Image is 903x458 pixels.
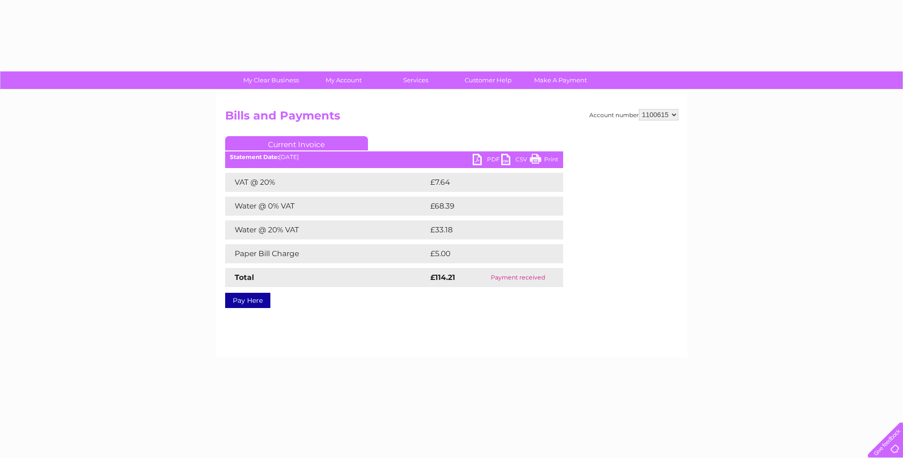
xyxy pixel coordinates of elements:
[430,273,455,282] strong: £114.21
[449,71,527,89] a: Customer Help
[428,220,543,239] td: £33.18
[225,173,428,192] td: VAT @ 20%
[428,197,544,216] td: £68.39
[589,109,678,120] div: Account number
[521,71,600,89] a: Make A Payment
[473,268,563,287] td: Payment received
[501,154,530,168] a: CSV
[428,173,541,192] td: £7.64
[304,71,383,89] a: My Account
[377,71,455,89] a: Services
[428,244,541,263] td: £5.00
[225,244,428,263] td: Paper Bill Charge
[232,71,310,89] a: My Clear Business
[225,154,563,160] div: [DATE]
[225,136,368,150] a: Current Invoice
[530,154,558,168] a: Print
[473,154,501,168] a: PDF
[225,220,428,239] td: Water @ 20% VAT
[225,109,678,127] h2: Bills and Payments
[235,273,254,282] strong: Total
[230,153,279,160] b: Statement Date:
[225,197,428,216] td: Water @ 0% VAT
[225,293,270,308] a: Pay Here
